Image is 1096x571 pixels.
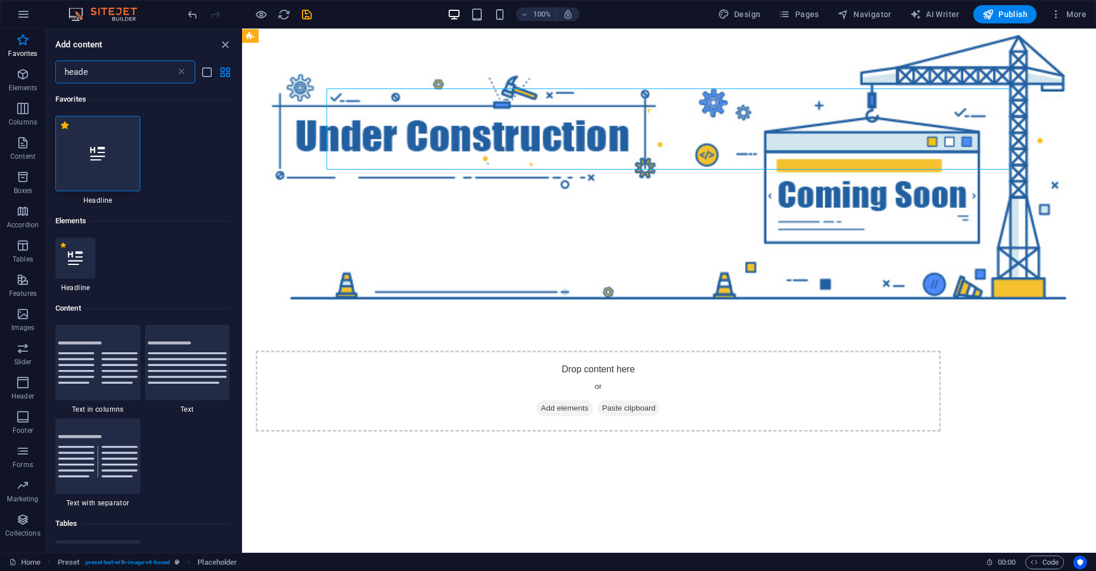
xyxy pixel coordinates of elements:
div: Text with separator [55,419,140,508]
span: 00 00 [998,556,1016,569]
div: Headline [55,116,140,205]
span: Click to select. Double-click to edit [198,556,237,569]
p: Header [11,392,34,401]
nav: breadcrumb [58,556,237,569]
button: More [1046,5,1091,23]
button: Publish [973,5,1037,23]
span: Paste clipboard [356,372,418,388]
i: This element is a customizable preset [175,559,180,565]
h6: Favorites [55,93,229,106]
div: Text in columns [55,325,140,414]
p: Marketing [7,494,38,504]
p: Boxes [14,186,33,195]
span: Remove from favorites [60,120,70,130]
h6: Add content [55,38,103,51]
h6: Content [55,301,229,315]
p: Collections [5,529,40,538]
span: Text [145,405,230,414]
span: : [1006,558,1008,566]
button: save [300,7,313,21]
p: Columns [9,118,37,127]
p: Forms [13,460,33,469]
h6: Elements [55,214,229,228]
p: Images [11,323,35,332]
i: Undo: Change languages (Ctrl+Z) [186,8,199,21]
span: Remove from favorites [60,242,66,248]
button: close panel [218,38,232,51]
span: Design [718,9,761,20]
span: Click to select. Double-click to edit [58,556,80,569]
span: Code [1030,556,1059,569]
span: Publish [982,9,1027,20]
button: AI Writer [905,5,964,23]
h6: Tables [55,517,229,530]
button: 100% [516,7,557,21]
span: Add elements [295,372,351,388]
p: Slider [14,357,32,367]
p: Features [9,289,37,298]
span: More [1050,9,1086,20]
i: On resize automatically adjust zoom level to fit chosen device. [563,9,573,19]
button: Navigator [833,5,896,23]
p: Favorites [8,49,37,58]
p: Footer [13,426,33,435]
button: list-view [200,65,213,79]
button: Pages [774,5,823,23]
p: Tables [13,255,33,264]
h6: Session time [986,556,1016,569]
span: Text with separator [55,498,140,508]
span: AI Writer [910,9,960,20]
button: reload [277,7,291,21]
div: Headline [55,238,95,292]
img: text.svg [148,341,227,384]
p: Content [10,152,35,161]
h6: 100% [533,7,551,21]
span: Text in columns [55,405,140,414]
button: Code [1025,556,1064,569]
span: Navigator [837,9,892,20]
p: Elements [9,83,38,93]
div: Drop content here [14,322,699,403]
img: Editor Logo [66,7,151,21]
span: Headline [55,283,95,292]
span: Headline [55,196,140,205]
button: Usercentrics [1073,556,1087,569]
button: Click here to leave preview mode and continue editing [254,7,268,21]
img: text-in-columns.svg [58,341,138,384]
button: Design [714,5,765,23]
a: Click to cancel selection. Double-click to open Pages [9,556,41,569]
button: grid-view [218,65,232,79]
div: Text [145,325,230,414]
input: Search [55,61,176,83]
p: Accordion [7,220,39,230]
span: Pages [779,9,819,20]
button: undo [186,7,199,21]
img: text-with-separator.svg [58,435,138,477]
span: . preset-text-with-image-v4-boxed [84,556,170,569]
i: Reload page [277,8,291,21]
